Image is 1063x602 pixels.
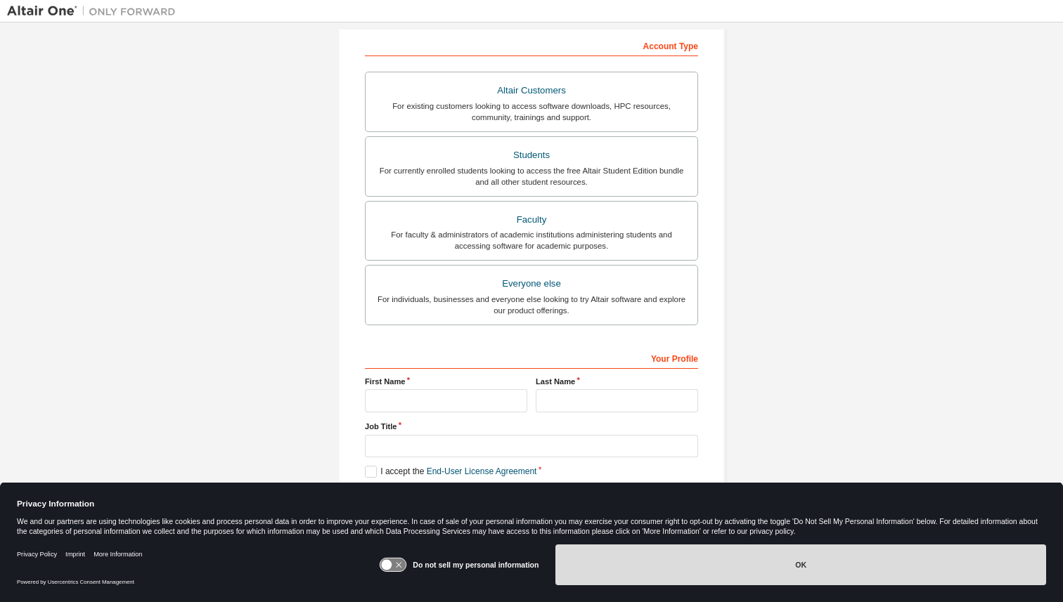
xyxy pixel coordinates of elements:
[374,229,689,251] div: For faculty & administrators of academic institutions administering students and accessing softwa...
[365,376,527,387] label: First Name
[374,145,689,165] div: Students
[365,466,536,478] label: I accept the
[374,294,689,316] div: For individuals, businesses and everyone else looking to try Altair software and explore our prod...
[536,376,698,387] label: Last Name
[427,466,537,476] a: End-User License Agreement
[7,4,183,18] img: Altair One
[374,210,689,230] div: Faculty
[365,421,698,432] label: Job Title
[374,274,689,294] div: Everyone else
[374,81,689,100] div: Altair Customers
[365,34,698,56] div: Account Type
[374,100,689,123] div: For existing customers looking to access software downloads, HPC resources, community, trainings ...
[374,165,689,188] div: For currently enrolled students looking to access the free Altair Student Edition bundle and all ...
[365,346,698,369] div: Your Profile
